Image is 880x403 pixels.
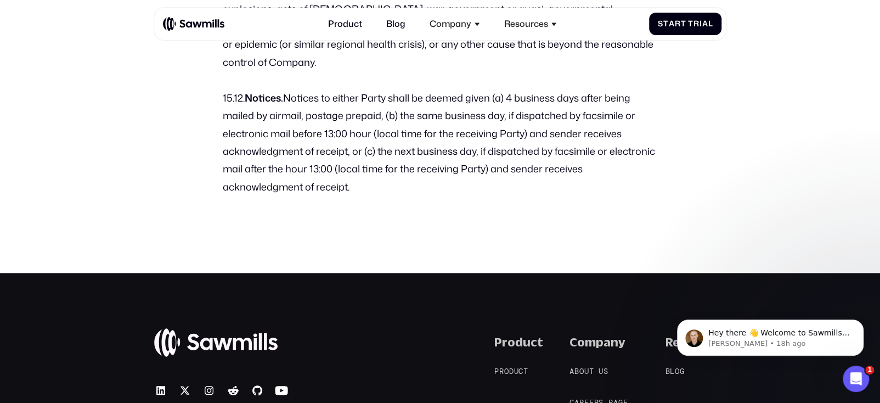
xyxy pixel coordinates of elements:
span: a [669,19,675,29]
span: u [584,367,589,376]
a: StartTrial [649,13,721,35]
span: o [504,367,509,376]
span: r [693,19,700,29]
div: Resources [498,12,563,36]
span: r [675,19,681,29]
strong: Notices. [245,91,283,105]
a: Product [494,366,539,377]
span: u [514,367,518,376]
span: c [518,367,523,376]
div: Product [494,335,543,349]
span: t [680,19,686,29]
iframe: Intercom notifications message [661,296,880,373]
div: Company [569,335,625,349]
span: a [702,19,708,29]
p: 15.12. Notices to either Party shall be deemed given (a) 4 business days after being mailed by ai... [223,89,657,196]
a: Blog [380,12,412,36]
span: S [658,19,663,29]
span: A [569,367,574,376]
span: P [494,367,499,376]
span: d [509,367,514,376]
span: T [688,19,693,29]
span: s [603,367,608,376]
span: i [700,19,702,29]
iframe: Intercom live chat [843,366,869,392]
span: b [574,367,579,376]
a: Aboutus [569,366,619,377]
span: t [589,367,594,376]
span: 1 [865,366,874,374]
span: t [663,19,669,29]
span: l [708,19,713,29]
div: Company [430,19,471,29]
div: Company [423,12,487,36]
span: u [599,367,603,376]
span: t [523,367,528,376]
span: r [499,367,504,376]
div: Resources [504,19,548,29]
a: Product [321,12,369,36]
span: o [579,367,584,376]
